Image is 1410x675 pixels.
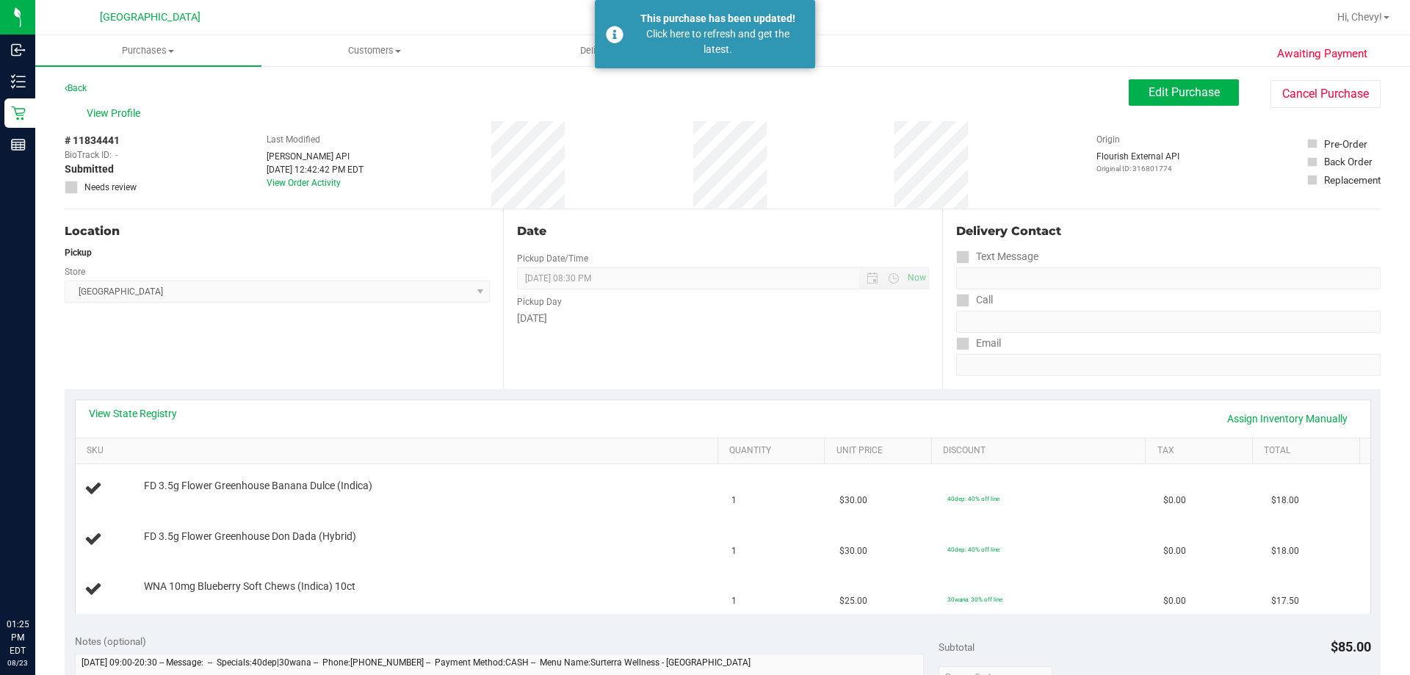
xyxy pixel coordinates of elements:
[262,44,487,57] span: Customers
[560,44,640,57] span: Deliveries
[267,178,341,188] a: View Order Activity
[144,580,355,593] span: WNA 10mg Blueberry Soft Chews (Indica) 10ct
[1271,544,1299,558] span: $18.00
[939,641,975,653] span: Subtotal
[11,74,26,89] inline-svg: Inventory
[144,530,356,544] span: FD 3.5g Flower Greenhouse Don Dada (Hybrid)
[267,150,364,163] div: [PERSON_NAME] API
[956,223,1381,240] div: Delivery Contact
[947,596,1002,603] span: 30wana: 30% off line
[35,44,261,57] span: Purchases
[1129,79,1239,106] button: Edit Purchase
[731,494,737,508] span: 1
[267,163,364,176] div: [DATE] 12:42:42 PM EDT
[65,83,87,93] a: Back
[1270,80,1381,108] button: Cancel Purchase
[1157,445,1247,457] a: Tax
[632,11,804,26] div: This purchase has been updated!
[729,445,819,457] a: Quantity
[1163,544,1186,558] span: $0.00
[1324,173,1381,187] div: Replacement
[632,26,804,57] div: Click here to refresh and get the latest.
[15,557,59,602] iframe: Resource center
[1331,639,1371,654] span: $85.00
[517,223,928,240] div: Date
[65,248,92,258] strong: Pickup
[144,479,372,493] span: FD 3.5g Flower Greenhouse Banana Dulce (Indica)
[35,35,261,66] a: Purchases
[89,406,177,421] a: View State Registry
[261,35,488,66] a: Customers
[1149,85,1220,99] span: Edit Purchase
[731,544,737,558] span: 1
[1271,594,1299,608] span: $17.50
[65,265,85,278] label: Store
[517,295,562,308] label: Pickup Day
[7,657,29,668] p: 08/23
[839,594,867,608] span: $25.00
[65,223,490,240] div: Location
[956,311,1381,333] input: Format: (999) 999-9999
[11,106,26,120] inline-svg: Retail
[100,11,200,24] span: [GEOGRAPHIC_DATA]
[731,594,737,608] span: 1
[956,289,993,311] label: Call
[87,106,145,121] span: View Profile
[836,445,926,457] a: Unit Price
[1096,150,1179,174] div: Flourish External API
[956,333,1001,354] label: Email
[87,445,712,457] a: SKU
[943,445,1140,457] a: Discount
[267,133,320,146] label: Last Modified
[115,148,117,162] span: -
[84,181,137,194] span: Needs review
[7,618,29,657] p: 01:25 PM EDT
[11,137,26,152] inline-svg: Reports
[1163,494,1186,508] span: $0.00
[1096,133,1120,146] label: Origin
[1218,406,1357,431] a: Assign Inventory Manually
[488,35,714,66] a: Deliveries
[65,148,112,162] span: BioTrack ID:
[1337,11,1382,23] span: Hi, Chevy!
[1096,163,1179,174] p: Original ID: 316801774
[839,494,867,508] span: $30.00
[839,544,867,558] span: $30.00
[517,311,928,326] div: [DATE]
[11,43,26,57] inline-svg: Inbound
[947,495,999,502] span: 40dep: 40% off line
[517,252,588,265] label: Pickup Date/Time
[65,162,114,177] span: Submitted
[947,546,999,553] span: 40dep: 40% off line
[956,267,1381,289] input: Format: (999) 999-9999
[1264,445,1353,457] a: Total
[1324,137,1367,151] div: Pre-Order
[65,133,120,148] span: # 11834441
[1271,494,1299,508] span: $18.00
[1277,46,1367,62] span: Awaiting Payment
[1324,154,1373,169] div: Back Order
[1163,594,1186,608] span: $0.00
[956,246,1038,267] label: Text Message
[75,635,146,647] span: Notes (optional)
